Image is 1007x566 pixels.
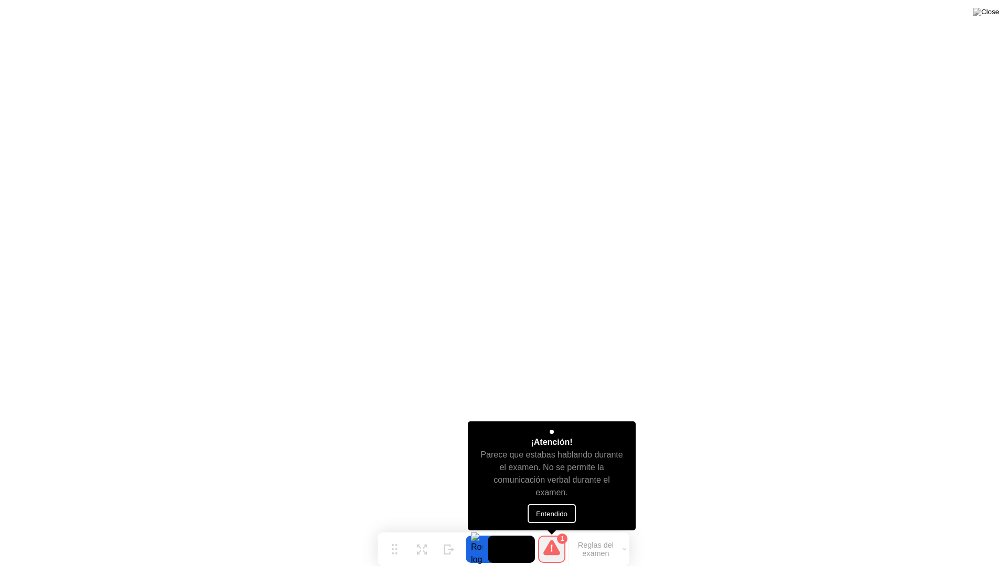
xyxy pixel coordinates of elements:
[569,540,629,558] button: Reglas del examen
[973,8,999,16] img: Close
[477,449,627,499] div: Parece que estabas hablando durante el examen. No se permite la comunicación verbal durante el ex...
[557,534,567,544] div: 1
[528,504,576,523] button: Entendido
[531,436,572,449] div: ¡Atención!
